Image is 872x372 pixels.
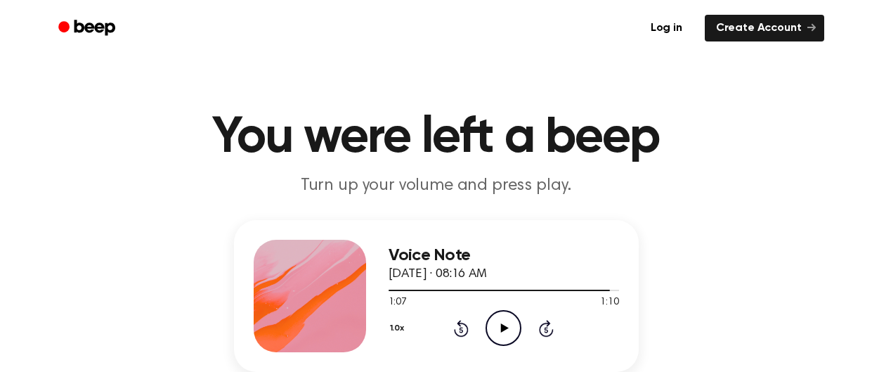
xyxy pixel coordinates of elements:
[389,295,407,310] span: 1:07
[167,174,706,198] p: Turn up your volume and press play.
[48,15,128,42] a: Beep
[637,12,696,44] a: Log in
[705,15,824,41] a: Create Account
[389,246,619,265] h3: Voice Note
[389,268,487,281] span: [DATE] · 08:16 AM
[77,113,796,163] h1: You were left a beep
[600,295,618,310] span: 1:10
[389,316,410,340] button: 1.0x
